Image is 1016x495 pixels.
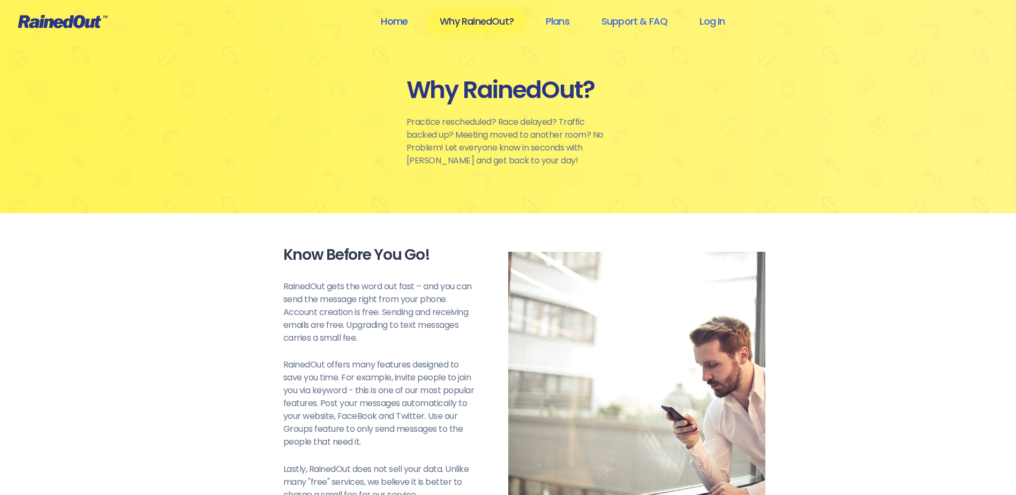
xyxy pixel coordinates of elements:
[532,9,583,33] a: Plans
[426,9,528,33] a: Why RainedOut?
[283,245,476,264] div: Know Before You Go!
[367,9,422,33] a: Home
[283,358,476,448] p: RainedOut offers many features designed to save you time. For example, invite people to join you ...
[686,9,739,33] a: Log In
[283,280,476,344] p: RainedOut gets the word out fast – and you can send the message right from your phone. Account cr...
[588,9,681,33] a: Support & FAQ
[407,116,610,167] p: Practice rescheduled? Race delayed? Traffic backed up? Meeting moved to another room? No Problem!...
[407,75,610,105] div: Why RainedOut?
